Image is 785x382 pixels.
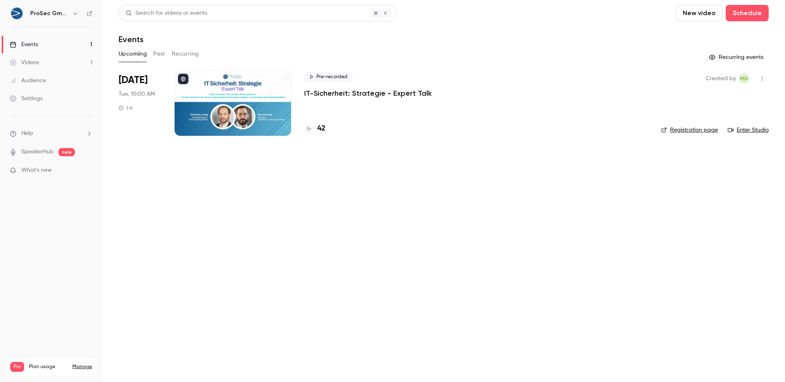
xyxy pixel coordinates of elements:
[304,88,432,98] a: IT-Sicherheit: Strategie - Expert Talk
[21,129,33,138] span: Help
[304,123,325,134] a: 42
[119,34,144,44] h1: Events
[706,74,736,83] span: Created by
[119,90,155,98] span: Tue, 10:00 AM
[728,126,769,134] a: Enter Studio
[10,7,23,20] img: ProSec GmbH
[705,51,769,64] button: Recurring events
[10,94,43,103] div: Settings
[126,9,207,18] div: Search for videos or events
[661,126,718,134] a: Registration page
[676,5,722,21] button: New video
[172,47,199,61] button: Recurring
[119,74,148,87] span: [DATE]
[739,74,749,83] span: MD Operative
[58,148,75,156] span: new
[30,9,69,18] h6: ProSec GmbH
[119,47,147,61] button: Upcoming
[10,362,24,372] span: Pro
[10,40,38,49] div: Events
[10,76,46,85] div: Audience
[119,105,132,111] div: 1 h
[740,74,748,83] span: MO
[153,47,165,61] button: Past
[29,364,67,370] span: Plan usage
[10,129,92,138] li: help-dropdown-opener
[726,5,769,21] button: Schedule
[304,72,352,82] span: Pre-recorded
[21,148,54,156] a: SpeakerHub
[72,364,92,370] a: Manage
[10,58,39,67] div: Videos
[119,70,161,136] div: Sep 23 Tue, 10:00 AM (Europe/Berlin)
[21,166,52,175] span: What's new
[317,123,325,134] h4: 42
